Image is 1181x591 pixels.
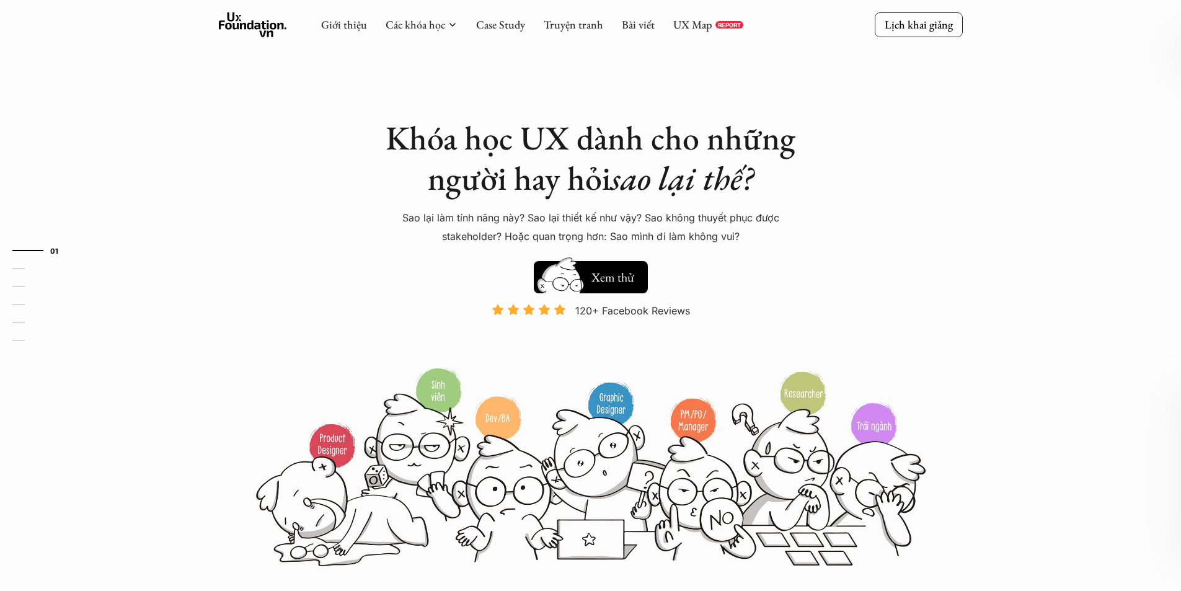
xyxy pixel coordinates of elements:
a: Lịch khai giảng [875,12,963,37]
h5: Xem thử [590,269,635,286]
a: Các khóa học [386,17,445,32]
em: sao lại thế? [611,156,753,200]
p: REPORT [718,21,741,29]
strong: 01 [50,246,59,255]
p: Sao lại làm tính năng này? Sao lại thiết kế như vậy? Sao không thuyết phục được stakeholder? Hoặc... [374,208,808,246]
a: Xem thử [534,255,648,293]
a: 01 [12,243,71,258]
a: 120+ Facebook Reviews [480,303,701,366]
h1: Khóa học UX dành cho những người hay hỏi [374,118,808,198]
a: Truyện tranh [544,17,603,32]
a: Bài viết [622,17,655,32]
p: Lịch khai giảng [885,17,953,32]
a: Giới thiệu [321,17,367,32]
a: UX Map [673,17,712,32]
a: Case Study [476,17,525,32]
p: 120+ Facebook Reviews [575,301,690,320]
